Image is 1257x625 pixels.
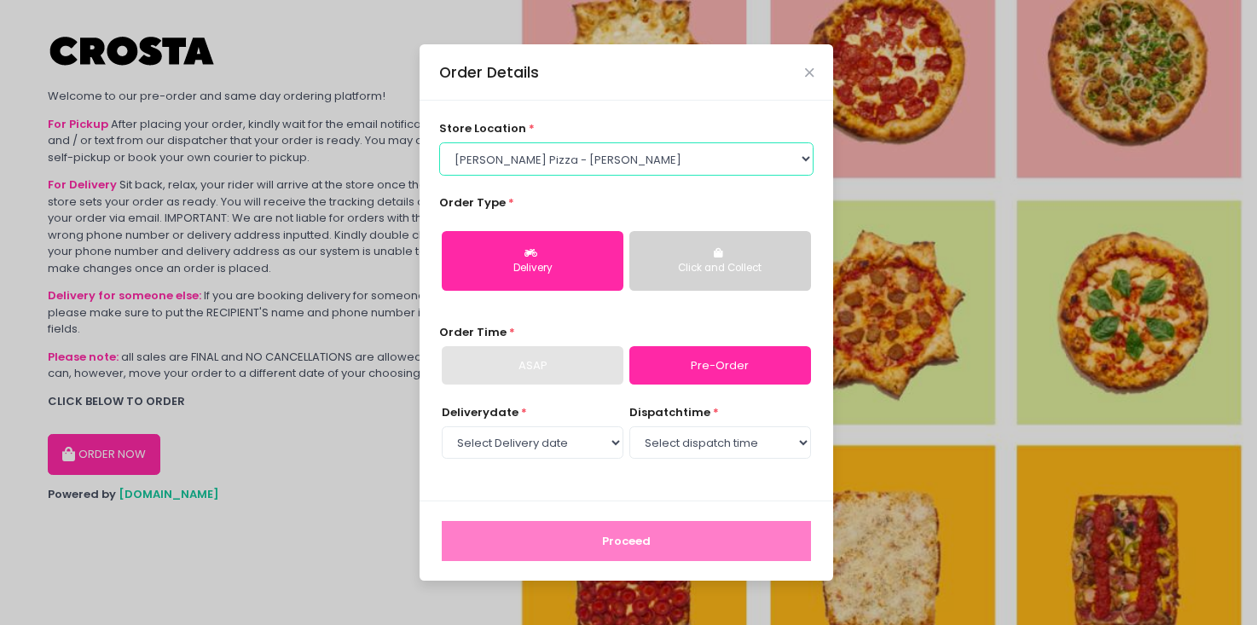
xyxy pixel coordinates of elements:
[629,231,811,291] button: Click and Collect
[439,61,539,84] div: Order Details
[629,346,811,385] a: Pre-Order
[442,521,811,562] button: Proceed
[442,231,623,291] button: Delivery
[629,404,710,420] span: dispatch time
[641,261,799,276] div: Click and Collect
[439,194,506,211] span: Order Type
[805,68,814,77] button: Close
[439,324,507,340] span: Order Time
[454,261,611,276] div: Delivery
[442,404,518,420] span: Delivery date
[439,120,526,136] span: store location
